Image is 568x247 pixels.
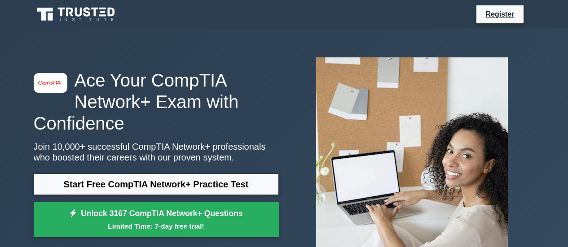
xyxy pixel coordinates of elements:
a: Register [480,9,520,20]
small: Limited Time: 7-day free trial! [45,221,268,231]
h1: Ace Your CompTIA Network+ Exam with Confidence [34,69,279,134]
a: Unlock 3167 CompTIA Network+ QuestionsLimited Time: 7-day free trial! [34,202,279,238]
a: Start Free CompTIA Network+ Practice Test [34,173,279,195]
p: Join 10,000+ successful CompTIA Network+ professionals who boosted their careers with our proven ... [34,141,279,163]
